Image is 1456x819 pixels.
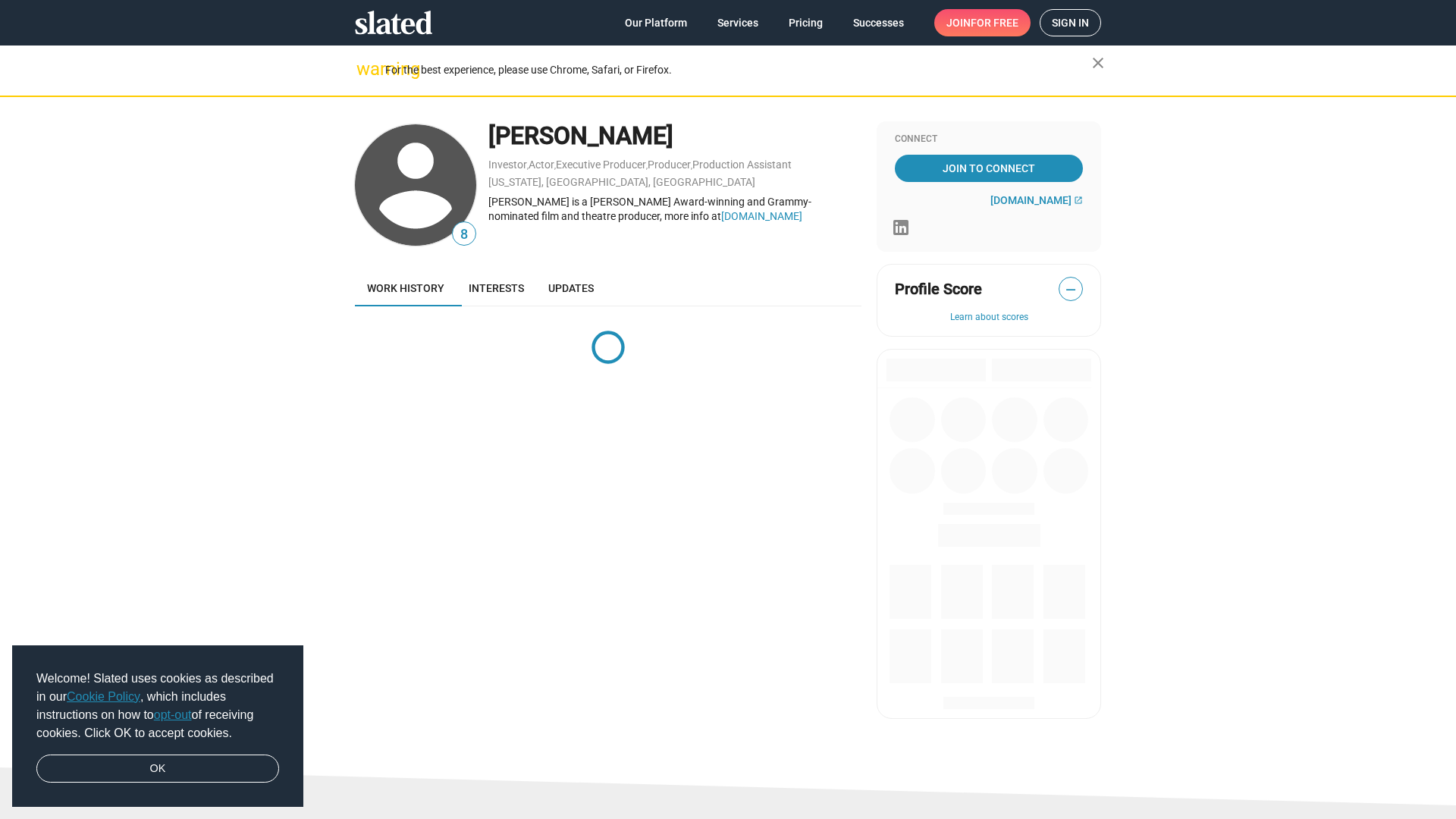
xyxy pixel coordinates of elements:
a: Producer [648,158,691,171]
span: , [646,162,648,170]
mat-icon: close [1089,54,1107,72]
span: , [554,162,556,170]
span: Join [946,9,1018,36]
span: Join To Connect [898,155,1080,182]
span: Our Platform [625,9,687,36]
span: Updates [548,282,594,294]
div: For the best experience, please use Chrome, Safari, or Firefox. [385,60,1092,80]
span: Work history [367,282,444,294]
a: Investor [488,158,527,171]
a: opt-out [154,708,192,721]
mat-icon: open_in_new [1074,196,1083,205]
span: , [691,162,692,170]
a: Interests [457,270,536,306]
a: [DOMAIN_NAME] [721,210,802,222]
a: Successes [841,9,916,36]
a: Joinfor free [934,9,1031,36]
span: Successes [853,9,904,36]
span: — [1059,280,1082,300]
span: , [527,162,529,170]
span: Profile Score [895,279,982,300]
a: dismiss cookie message [36,755,279,783]
a: Actor [529,158,554,171]
span: for free [971,9,1018,36]
a: Join To Connect [895,155,1083,182]
span: Welcome! Slated uses cookies as described in our , which includes instructions on how to of recei... [36,670,279,742]
span: Services [717,9,758,36]
span: [DOMAIN_NAME] [990,194,1072,206]
div: [PERSON_NAME] is a [PERSON_NAME] Award-winning and Grammy-nominated film and theatre producer, mo... [488,195,861,223]
a: Our Platform [613,9,699,36]
button: Learn about scores [895,312,1083,324]
mat-icon: warning [356,60,375,78]
span: Sign in [1052,10,1089,36]
a: Updates [536,270,606,306]
div: cookieconsent [12,645,303,808]
span: Pricing [789,9,823,36]
a: Sign in [1040,9,1101,36]
span: 8 [453,224,475,245]
div: [PERSON_NAME] [488,120,861,152]
a: Cookie Policy [67,690,140,703]
a: Work history [355,270,457,306]
div: Connect [895,133,1083,146]
a: [US_STATE], [GEOGRAPHIC_DATA], [GEOGRAPHIC_DATA] [488,176,755,188]
a: Services [705,9,770,36]
span: Interests [469,282,524,294]
a: [DOMAIN_NAME] [990,194,1083,206]
a: Executive Producer [556,158,646,171]
a: Pricing [777,9,835,36]
a: Production Assistant [692,158,792,171]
